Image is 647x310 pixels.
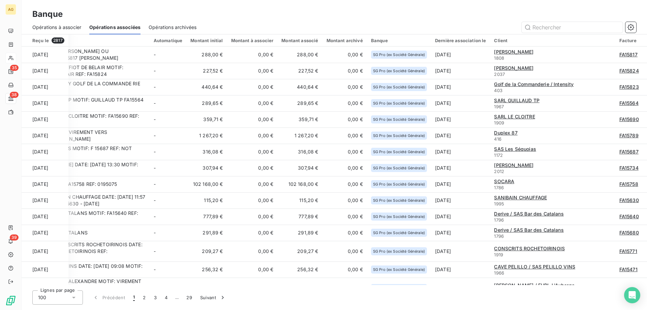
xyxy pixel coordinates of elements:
span: FA15680 [619,230,639,235]
td: [DATE] [431,225,490,241]
span: SG Pro (ex Société Générale) [373,267,425,272]
span: SG Pro (ex Société Générale) [373,182,425,186]
span: … [172,292,182,303]
td: - [150,241,187,261]
a: FA15687 [619,148,639,155]
span: 2817 [52,37,64,44]
a: Derive / SAS Bar des Catalans [494,210,563,217]
span: Golf de la Commanderie / Intensity [494,81,574,87]
span: SG Pro (ex Société Générale) [373,85,425,89]
span: 1 [133,294,135,301]
span: Opérations associées [89,24,141,31]
a: Duplex 87 [494,130,517,136]
span: [PERSON_NAME] [494,49,533,55]
td: [DATE] [22,192,68,208]
td: [DATE] [431,278,490,298]
span: SARL LE CLOITRE [494,114,535,119]
h3: Banque [32,8,63,20]
div: Montant archivé [327,38,363,43]
span: FA15789 [619,133,639,138]
a: FA15824 [619,67,639,74]
span: FA15564 [619,100,639,106]
span: SOCARA [494,178,514,184]
td: 0,00 € [322,241,367,261]
span: SG Pro (ex Société Générale) [373,215,425,219]
span: Opérations à associer [32,24,81,31]
a: SANIBAIN CHAUFFAGE [494,194,547,201]
td: [DATE] [22,63,68,79]
span: 1796 [494,233,504,239]
td: 102 168,00 € [277,176,322,192]
button: 4 [161,290,172,305]
td: 256,32 € [277,261,322,278]
td: - [150,176,187,192]
div: Automatique [154,38,183,43]
td: 209,27 € [186,241,227,261]
span: 1808 [494,55,504,61]
td: [DATE] [22,128,68,144]
a: SAS Les Séquoias [494,146,536,152]
span: SANIBAIN CHAUFFAGE [494,195,547,200]
div: AG [5,4,16,15]
span: SG Pro (ex Société Générale) [373,166,425,170]
td: [DATE] [22,111,68,128]
a: Derive / SAS Bar des Catalans [494,227,563,233]
td: [DATE] [22,225,68,241]
td: [DATE] [431,176,490,192]
td: 0,00 € [227,192,278,208]
span: 1967 [494,104,504,109]
td: - [150,225,187,241]
span: FA15817 [619,52,638,57]
td: 113,90 € [277,278,322,298]
span: Derive / SAS Bar des Catalans [494,211,563,217]
div: Montant à associer [231,38,274,43]
div: Reçu le [32,37,64,44]
td: 0,00 € [227,111,278,128]
a: Golf de la Commanderie / Intensity [494,81,574,88]
td: 316,08 € [186,144,227,160]
td: [DATE] [431,160,490,176]
div: Montant associé [281,38,318,43]
td: 209,27 € [277,241,322,261]
span: FA15734 [619,165,639,171]
td: [DATE] [431,63,490,79]
td: 307,94 € [277,160,322,176]
span: 35 [10,65,19,71]
a: FA15771 [619,248,637,255]
span: FA15471 [619,266,638,272]
td: 0,00 € [227,261,278,278]
a: FA15690 [619,116,639,123]
td: [DATE] [22,261,68,278]
td: 0,00 € [227,128,278,144]
td: 1 267,20 € [186,128,227,144]
td: 440,64 € [186,79,227,95]
span: FA15776 [619,285,638,291]
td: 0,00 € [227,225,278,241]
a: FA15630 [619,197,639,204]
span: 39 [10,234,19,241]
td: [DATE] [431,144,490,160]
td: [DATE] [22,208,68,225]
td: 102 168,00 € [186,176,227,192]
div: Banque [371,38,427,43]
td: 289,65 € [277,95,322,111]
td: [DATE] [431,95,490,111]
span: SG Pro (ex Société Générale) [373,198,425,202]
td: 0,00 € [227,241,278,261]
span: SG Pro (ex Société Générale) [373,249,425,253]
td: 0,00 € [322,160,367,176]
td: 288,00 € [186,47,227,63]
td: 0,00 € [227,144,278,160]
span: 2012 [494,169,504,174]
td: 316,08 € [277,144,322,160]
a: FA15640 [619,213,639,220]
td: [DATE] [22,241,68,261]
td: 777,89 € [277,208,322,225]
a: CAVE PELILLO / SAS PELILLO VINS [494,263,575,270]
span: [PERSON_NAME] / EURL L'Auberge [494,282,575,288]
a: FA15758 [619,181,638,188]
button: 29 [182,290,196,305]
td: [DATE] [431,192,490,208]
div: Montant initial [190,38,223,43]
